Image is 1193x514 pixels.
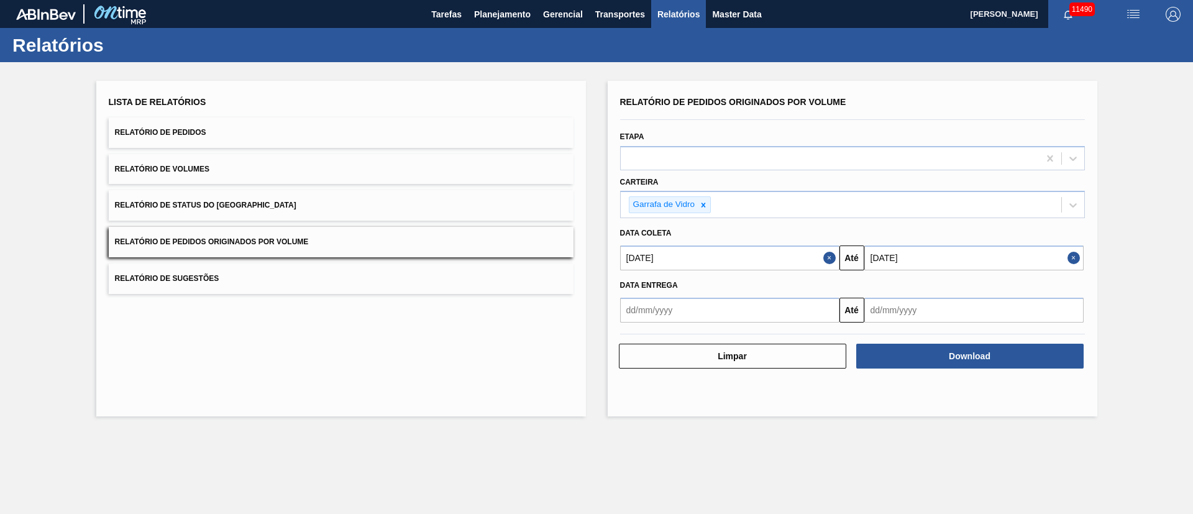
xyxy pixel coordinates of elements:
button: Close [1067,246,1084,270]
span: Data coleta [620,229,672,237]
button: Relatório de Pedidos Originados por Volume [109,227,574,257]
input: dd/mm/yyyy [864,298,1084,323]
input: dd/mm/yyyy [620,298,839,323]
span: Relatório de Pedidos [115,128,206,137]
button: Relatório de Pedidos [109,117,574,148]
input: dd/mm/yyyy [620,246,839,270]
img: Logout [1166,7,1181,22]
span: Relatório de Pedidos Originados por Volume [620,97,846,107]
span: Data entrega [620,281,678,290]
div: Garrafa de Vidro [629,197,697,213]
label: Etapa [620,132,644,141]
button: Até [839,298,864,323]
button: Até [839,246,864,270]
span: Master Data [712,7,761,22]
button: Notificações [1048,6,1088,23]
button: Relatório de Sugestões [109,264,574,294]
img: userActions [1126,7,1141,22]
span: Transportes [595,7,645,22]
span: Relatório de Sugestões [115,274,219,283]
input: dd/mm/yyyy [864,246,1084,270]
button: Relatório de Status do [GEOGRAPHIC_DATA] [109,190,574,221]
span: Relatório de Volumes [115,165,209,173]
span: Tarefas [431,7,462,22]
span: Relatório de Status do [GEOGRAPHIC_DATA] [115,201,296,209]
button: Download [856,344,1084,369]
h1: Relatórios [12,38,233,52]
span: Relatório de Pedidos Originados por Volume [115,237,309,246]
span: Planejamento [474,7,531,22]
span: Relatórios [657,7,700,22]
label: Carteira [620,178,659,186]
img: TNhmsLtSVTkK8tSr43FrP2fwEKptu5GPRR3wAAAABJRU5ErkJggg== [16,9,76,20]
span: 11490 [1069,2,1095,16]
button: Limpar [619,344,846,369]
span: Gerencial [543,7,583,22]
span: Lista de Relatórios [109,97,206,107]
button: Close [823,246,839,270]
button: Relatório de Volumes [109,154,574,185]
